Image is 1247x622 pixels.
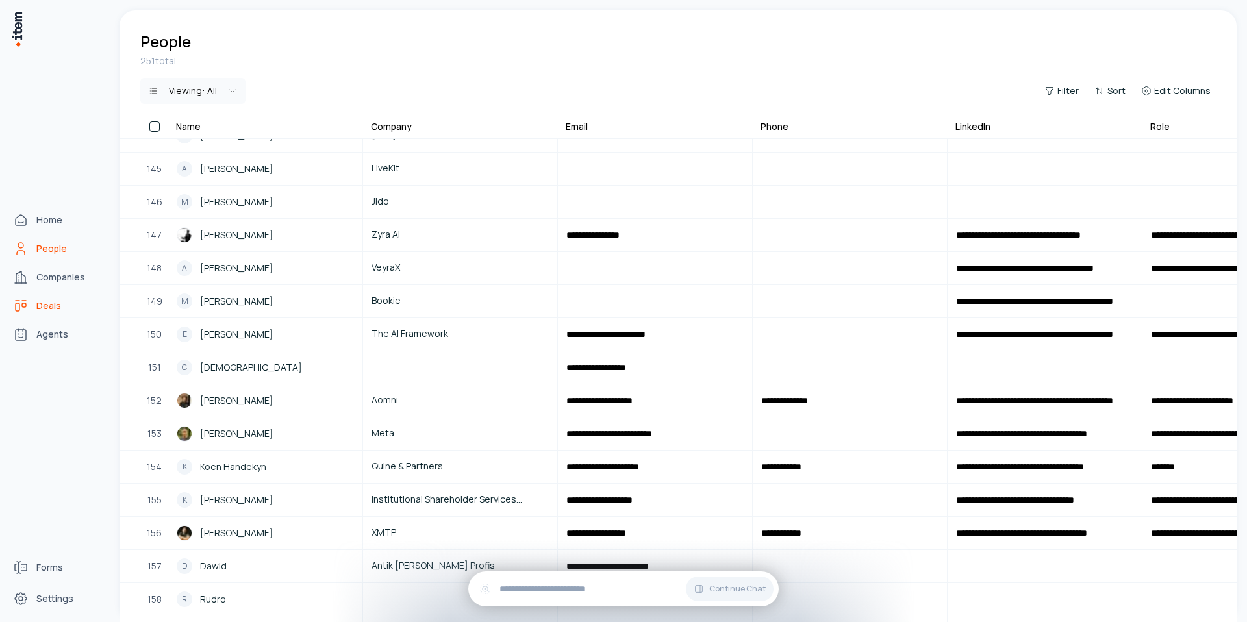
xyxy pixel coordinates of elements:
[169,551,362,582] a: DDawid
[169,286,362,317] a: M[PERSON_NAME]
[177,492,192,508] div: K
[177,194,192,210] div: M
[176,120,201,133] div: Name
[372,161,549,175] span: LiveKit
[177,293,192,309] div: M
[372,194,549,208] span: Jido
[955,120,990,133] div: LinkedIn
[147,327,162,342] span: 150
[8,293,107,319] a: Deals
[140,55,1216,68] div: 251 total
[566,120,588,133] div: Email
[372,260,549,275] span: VeyraX
[1039,82,1084,100] button: Filter
[36,592,73,605] span: Settings
[1089,82,1131,100] button: Sort
[177,360,192,375] div: C
[169,584,362,615] a: RRudro
[36,214,62,227] span: Home
[364,153,557,184] a: LiveKit
[169,319,362,350] a: E[PERSON_NAME]
[147,427,162,441] span: 153
[177,327,192,342] div: E
[8,264,107,290] a: Companies
[200,327,273,342] span: [PERSON_NAME]
[169,451,362,482] a: KKoen Handekyn
[200,592,226,606] span: Rudro
[36,561,63,574] span: Forms
[364,517,557,549] a: XMTP
[36,299,61,312] span: Deals
[169,385,362,416] a: David Zhang[PERSON_NAME]
[372,227,549,242] span: Zyra AI
[364,418,557,449] a: Meta
[372,327,549,341] span: The AI Framework
[8,207,107,233] a: Home
[200,228,273,242] span: [PERSON_NAME]
[1154,84,1211,97] span: Edit Columns
[147,162,162,176] span: 145
[36,242,67,255] span: People
[1136,82,1216,100] button: Edit Columns
[147,294,162,308] span: 149
[169,418,362,449] a: Chris Smith[PERSON_NAME]
[364,186,557,218] a: Jido
[200,294,273,308] span: [PERSON_NAME]
[147,493,162,507] span: 155
[177,260,192,276] div: A
[686,577,774,601] button: Continue Chat
[364,319,557,350] a: The AI Framework
[364,219,557,251] a: Zyra AI
[169,153,362,184] a: A[PERSON_NAME]
[364,551,557,582] a: Antik [PERSON_NAME] Profis
[468,571,779,606] div: Continue Chat
[177,161,192,177] div: A
[364,253,557,284] a: VeyraX
[36,328,68,341] span: Agents
[177,459,192,475] div: K
[177,426,192,442] img: Chris Smith
[372,492,549,506] span: Institutional Shareholder Services ([GEOGRAPHIC_DATA])
[147,559,162,573] span: 157
[372,525,549,540] span: XMTP
[148,360,161,375] span: 151
[200,427,273,441] span: [PERSON_NAME]
[364,385,557,416] a: Aomni
[364,484,557,516] a: Institutional Shareholder Services ([GEOGRAPHIC_DATA])
[200,526,273,540] span: [PERSON_NAME]
[147,195,162,209] span: 146
[177,558,192,574] div: D
[147,261,162,275] span: 148
[200,460,266,474] span: Koen Handekyn
[200,393,273,408] span: [PERSON_NAME]
[372,558,549,573] span: Antik [PERSON_NAME] Profis
[1150,120,1170,133] div: Role
[177,393,192,408] img: David Zhang
[147,526,162,540] span: 156
[8,554,107,580] a: Forms
[372,459,549,473] span: Quine & Partners
[169,484,362,516] a: K[PERSON_NAME]
[177,525,192,541] img: Shane Mac
[200,261,273,275] span: [PERSON_NAME]
[364,286,557,317] a: Bookie
[8,586,107,612] a: Settings
[200,493,273,507] span: [PERSON_NAME]
[169,253,362,284] a: A[PERSON_NAME]
[8,236,107,262] a: People
[709,584,766,594] span: Continue Chat
[147,393,162,408] span: 152
[177,591,192,607] div: R
[169,517,362,549] a: Shane Mac[PERSON_NAME]
[1057,84,1079,97] span: Filter
[147,460,162,474] span: 154
[140,31,191,52] h1: People
[169,84,217,97] div: Viewing:
[372,393,549,407] span: Aomni
[36,271,85,284] span: Companies
[177,227,192,243] img: Marc Khamis
[371,120,412,133] div: Company
[147,592,162,606] span: 158
[10,10,23,47] img: Item Brain Logo
[169,219,362,251] a: Marc Khamis[PERSON_NAME]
